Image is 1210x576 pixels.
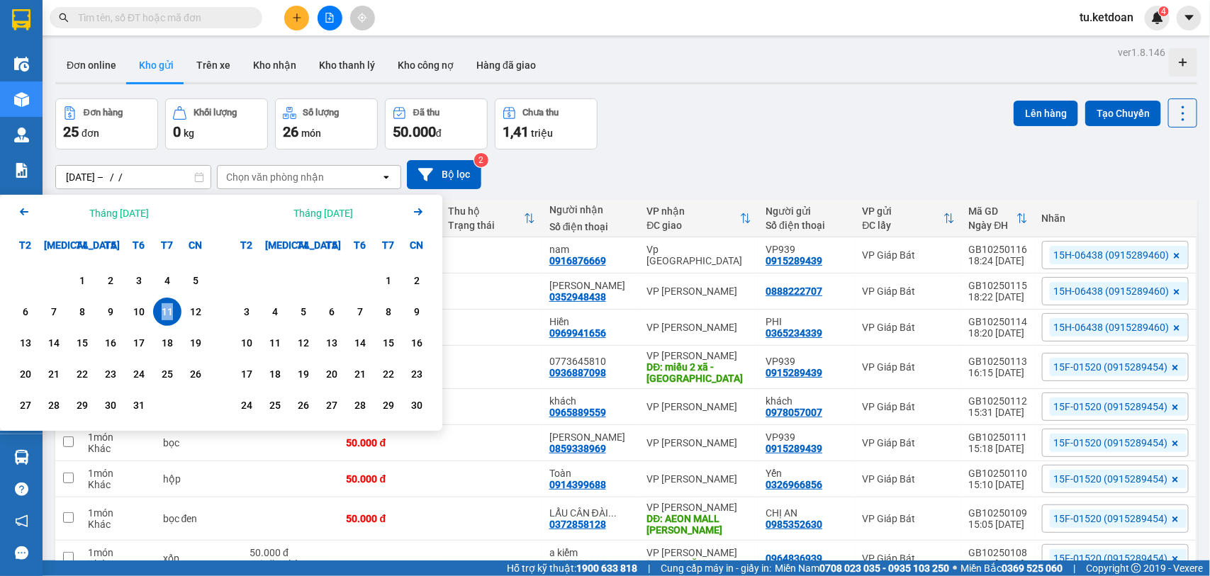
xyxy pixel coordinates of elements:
[11,231,40,259] div: T2
[465,48,547,82] button: Hàng đã giao
[88,507,149,519] div: 1 món
[531,128,553,139] span: triệu
[275,98,378,149] button: Số lượng26món
[1014,101,1078,126] button: Lên hàng
[15,514,28,528] span: notification
[88,443,149,454] div: Khác
[863,361,955,373] div: VP Giáp Bát
[181,266,210,295] div: Choose Chủ Nhật, tháng 10 5 2025. It's available.
[766,244,848,255] div: VP939
[129,397,149,414] div: 31
[261,329,289,357] div: Choose Thứ Ba, tháng 11 11 2025. It's available.
[549,468,633,479] div: Toàn
[379,366,398,383] div: 22
[549,367,606,378] div: 0936887098
[357,13,367,23] span: aim
[381,171,392,183] svg: open
[647,322,752,333] div: VP [PERSON_NAME]
[549,244,633,255] div: nam
[969,244,1028,255] div: GB10250116
[766,327,822,339] div: 0365234339
[407,366,427,383] div: 23
[374,266,403,295] div: Choose Thứ Bảy, tháng 11 1 2025. It's available.
[766,407,822,418] div: 0978057007
[969,280,1028,291] div: GB10250115
[44,397,64,414] div: 28
[292,13,302,23] span: plus
[969,431,1028,443] div: GB10250111
[374,231,403,259] div: T7
[261,298,289,326] div: Choose Thứ Ba, tháng 11 4 2025. It's available.
[322,303,342,320] div: 6
[403,391,431,419] div: Choose Chủ Nhật, tháng 11 30 2025. It's available.
[448,220,524,231] div: Trạng thái
[233,298,261,326] div: Choose Thứ Hai, tháng 11 3 2025. It's available.
[96,391,125,419] div: Choose Thứ Năm, tháng 10 30 2025. It's available.
[15,482,28,496] span: question-circle
[863,513,955,524] div: VP Giáp Bát
[407,160,481,189] button: Bộ lọc
[647,205,741,217] div: VP nhận
[96,329,125,357] div: Choose Thứ Năm, tháng 10 16 2025. It's available.
[88,479,149,490] div: Khác
[265,334,285,351] div: 11
[96,266,125,295] div: Choose Thứ Năm, tháng 10 2 2025. It's available.
[407,303,427,320] div: 9
[261,231,289,259] div: [MEDICAL_DATA]
[68,360,96,388] div: Choose Thứ Tư, tháng 10 22 2025. It's available.
[157,366,177,383] div: 25
[40,391,68,419] div: Choose Thứ Ba, tháng 10 28 2025. It's available.
[1169,48,1197,77] div: Tạo kho hàng mới
[181,329,210,357] div: Choose Chủ Nhật, tháng 10 19 2025. It's available.
[293,206,353,220] div: Tháng [DATE]
[128,48,185,82] button: Kho gửi
[379,334,398,351] div: 15
[549,291,606,303] div: 0352948438
[14,92,29,107] img: warehouse-icon
[346,329,374,357] div: Choose Thứ Sáu, tháng 11 14 2025. It's available.
[16,366,35,383] div: 20
[318,298,346,326] div: Choose Thứ Năm, tháng 11 6 2025. It's available.
[14,163,29,178] img: solution-icon
[194,108,237,118] div: Khối lượng
[863,286,955,297] div: VP Giáp Bát
[14,450,29,465] img: warehouse-icon
[407,397,427,414] div: 30
[407,334,427,351] div: 16
[11,360,40,388] div: Choose Thứ Hai, tháng 10 20 2025. It's available.
[125,298,153,326] div: Choose Thứ Sáu, tháng 10 10 2025. It's available.
[1183,11,1196,24] span: caret-down
[766,507,848,519] div: CHỊ AN
[11,329,40,357] div: Choose Thứ Hai, tháng 10 13 2025. It's available.
[11,298,40,326] div: Choose Thứ Hai, tháng 10 6 2025. It's available.
[308,48,386,82] button: Kho thanh lý
[237,366,257,383] div: 17
[56,166,211,188] input: Select a date range.
[322,334,342,351] div: 13
[1054,400,1168,413] span: 15F-01520 (0915289454)
[289,391,318,419] div: Choose Thứ Tư, tháng 11 26 2025. It's available.
[766,255,822,266] div: 0915289439
[407,272,427,289] div: 2
[293,366,313,383] div: 19
[40,360,68,388] div: Choose Thứ Ba, tháng 10 21 2025. It's available.
[68,266,96,295] div: Choose Thứ Tư, tháng 10 1 2025. It's available.
[55,98,158,149] button: Đơn hàng25đơn
[503,123,529,140] span: 1,41
[289,298,318,326] div: Choose Thứ Tư, tháng 11 5 2025. It's available.
[289,329,318,357] div: Choose Thứ Tư, tháng 11 12 2025. It's available.
[318,329,346,357] div: Choose Thứ Năm, tháng 11 13 2025. It's available.
[40,298,68,326] div: Choose Thứ Ba, tháng 10 7 2025. It's available.
[181,231,210,259] div: CN
[89,206,149,220] div: Tháng [DATE]
[165,98,268,149] button: Khối lượng0kg
[16,203,33,222] button: Previous month.
[1054,285,1170,298] span: 15H-06438 (0915289460)
[448,205,524,217] div: Thu hộ
[374,391,403,419] div: Choose Thứ Bảy, tháng 11 29 2025. It's available.
[1118,45,1165,60] div: ver 1.8.146
[647,361,752,384] div: DĐ: miếu 2 xã -hồ sen
[863,249,955,261] div: VP Giáp Bát
[766,205,848,217] div: Người gửi
[410,203,427,220] svg: Arrow Right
